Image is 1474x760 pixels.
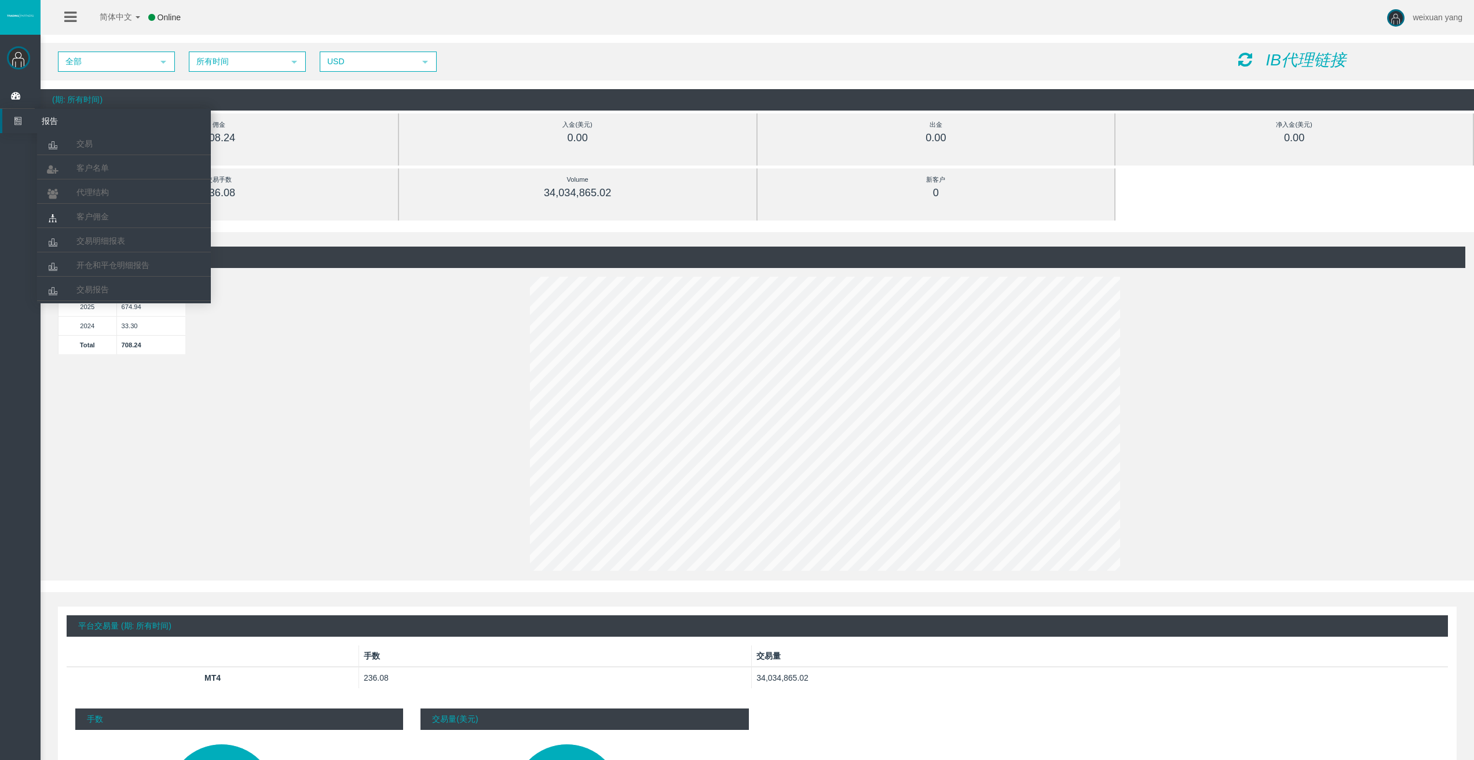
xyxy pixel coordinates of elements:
td: 236.08 [359,667,752,688]
div: 708.24 [67,131,372,145]
td: 708.24 [116,335,185,354]
span: 交易明细报表 [76,236,125,245]
p: 交易量(美元) [420,708,748,730]
td: 2025 [58,297,117,316]
span: 简体中文 [85,12,132,21]
span: select [290,57,299,67]
div: 出金 [784,118,1089,131]
a: 报告 [2,109,211,133]
a: 客户名单 [37,157,211,178]
a: 客户佣金 [37,206,211,227]
div: 平台交易量 (期: 所有时间) [67,615,1448,637]
span: 代理结构 [76,188,109,197]
span: 开仓和平仓明细报告 [76,260,149,270]
th: 交易量 [752,645,1448,667]
a: 交易明细报表 [37,230,211,251]
div: 0.00 [784,131,1089,145]
td: Total [58,335,117,354]
span: select [159,57,168,67]
span: 交易 [76,139,93,148]
span: 客户名单 [76,163,109,172]
td: 674.94 [116,297,185,316]
span: 交易报告 [76,285,109,294]
a: 代理结构 [37,182,211,203]
td: 2024 [58,316,117,335]
img: user-image [1387,9,1404,27]
span: Online [158,13,181,22]
div: 新客户 [784,173,1089,186]
img: logo.svg [6,13,35,18]
div: 入金(美元) [425,118,730,131]
div: 0.00 [425,131,730,145]
p: 手数 [75,708,403,730]
span: 全部 [59,53,153,71]
span: 客户佣金 [76,212,109,221]
div: (期: 所有时间) [41,89,1474,111]
div: Volume [425,173,730,186]
div: (期: 所有时间) [49,247,1465,268]
a: 交易 [37,133,211,154]
a: 交易报告 [37,279,211,300]
th: MT4 [67,667,359,688]
span: 报告 [33,109,147,133]
td: 33.30 [116,316,185,335]
a: 开仓和平仓明细报告 [37,255,211,276]
div: 0.00 [1142,131,1447,145]
i: 重新加载 [1238,52,1252,68]
div: 净入金(美元) [1142,118,1447,131]
span: USD [321,53,415,71]
span: weixuan yang [1413,13,1462,22]
span: select [420,57,430,67]
div: 交易手数 [67,173,372,186]
span: 所有时间 [190,53,284,71]
div: 佣金 [67,118,372,131]
th: 手数 [359,645,752,667]
div: 0 [784,186,1089,200]
div: 236.08 [67,186,372,200]
i: IB代理链接 [1265,51,1345,69]
td: 34,034,865.02 [752,667,1448,688]
div: 34,034,865.02 [425,186,730,200]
